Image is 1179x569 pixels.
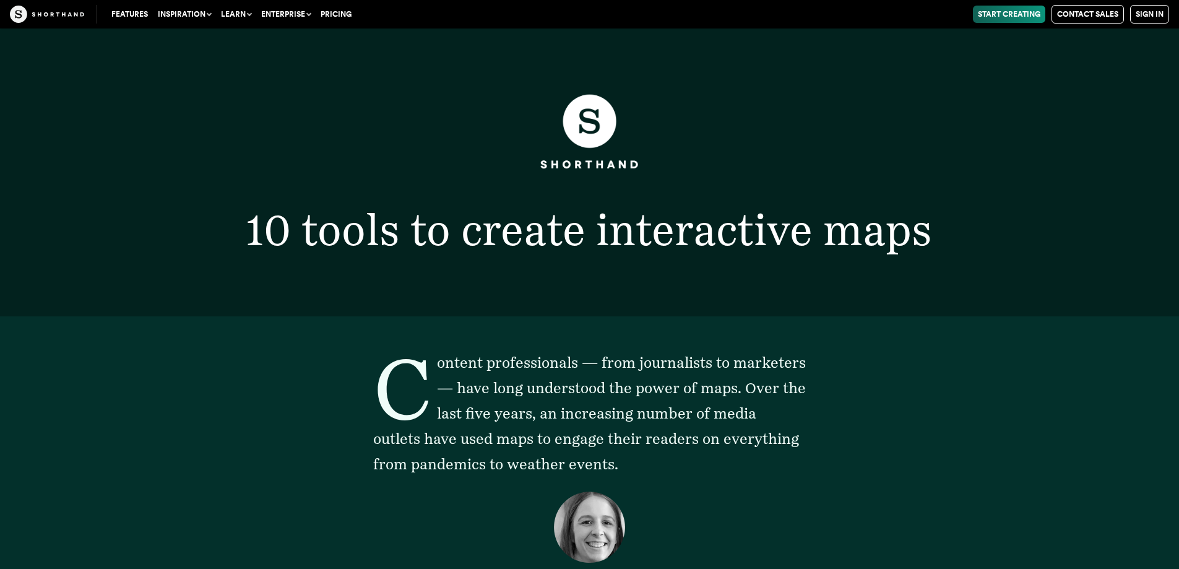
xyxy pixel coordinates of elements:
[187,209,991,252] h1: 10 tools to create interactive maps
[1052,5,1124,24] a: Contact Sales
[1130,5,1169,24] a: Sign in
[216,6,256,23] button: Learn
[10,6,84,23] img: The Craft
[256,6,316,23] button: Enterprise
[153,6,216,23] button: Inspiration
[316,6,356,23] a: Pricing
[373,354,806,472] span: Content professionals — from journalists to marketers — have long understood the power of maps. O...
[106,6,153,23] a: Features
[973,6,1045,23] a: Start Creating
